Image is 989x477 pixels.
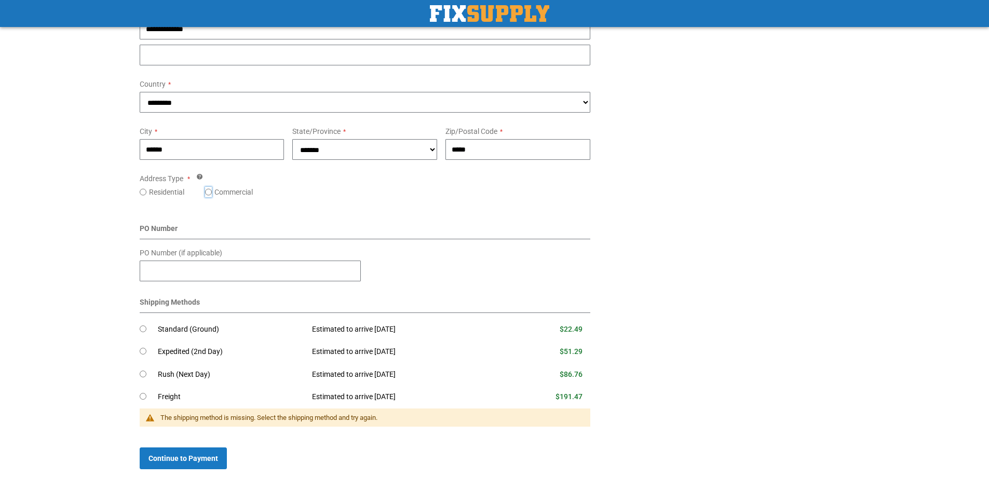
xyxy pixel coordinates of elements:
[430,5,549,22] img: Fix Industrial Supply
[304,318,505,341] td: Estimated to arrive [DATE]
[140,174,183,183] span: Address Type
[140,249,222,257] span: PO Number (if applicable)
[158,363,305,386] td: Rush (Next Day)
[140,223,591,239] div: PO Number
[158,340,305,363] td: Expedited (2nd Day)
[560,347,582,356] span: $51.29
[148,454,218,462] span: Continue to Payment
[304,340,505,363] td: Estimated to arrive [DATE]
[160,414,377,421] span: The shipping method is missing. Select the shipping method and try again.
[560,370,582,378] span: $86.76
[304,363,505,386] td: Estimated to arrive [DATE]
[430,5,549,22] a: store logo
[149,187,184,197] label: Residential
[140,447,227,469] button: Continue to Payment
[140,297,591,313] div: Shipping Methods
[214,187,253,197] label: Commercial
[158,386,305,408] td: Freight
[140,127,152,135] span: City
[292,127,341,135] span: State/Province
[158,318,305,341] td: Standard (Ground)
[304,386,505,408] td: Estimated to arrive [DATE]
[556,392,582,401] span: $191.47
[445,127,497,135] span: Zip/Postal Code
[560,325,582,333] span: $22.49
[140,80,166,88] span: Country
